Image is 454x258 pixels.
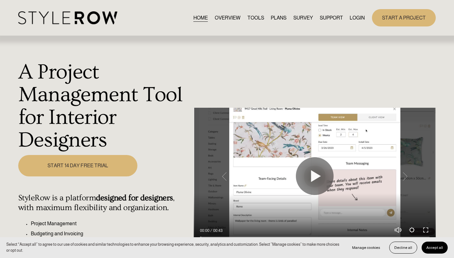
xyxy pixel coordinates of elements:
a: folder dropdown [320,14,343,22]
span: Accept all [426,245,443,250]
p: Select “Accept all” to agree to our use of cookies and similar technologies to enhance your brows... [6,242,341,254]
a: LOGIN [350,14,365,22]
button: Accept all [422,242,448,254]
a: TOOLS [247,14,264,22]
a: OVERVIEW [215,14,241,22]
a: START 14 DAY FREE TRIAL [18,155,138,176]
div: Current time [200,227,211,234]
a: SURVEY [293,14,313,22]
strong: designed for designers [96,193,173,203]
h4: StyleRow is a platform , with maximum flexibility and organization. [18,193,190,213]
p: Project Management [31,220,190,227]
span: Decline all [394,245,412,250]
button: Decline all [389,242,417,254]
button: Play [296,157,334,195]
a: PLANS [271,14,286,22]
div: Duration [211,227,224,234]
span: Manage cookies [352,245,380,250]
a: HOME [193,14,208,22]
span: SUPPORT [320,14,343,22]
button: Manage cookies [347,242,385,254]
img: StyleRow [18,11,117,24]
input: Seek [200,235,429,239]
h1: A Project Management Tool for Interior Designers [18,61,190,151]
a: START A PROJECT [372,9,436,26]
p: Budgeting and Invoicing [31,230,190,238]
